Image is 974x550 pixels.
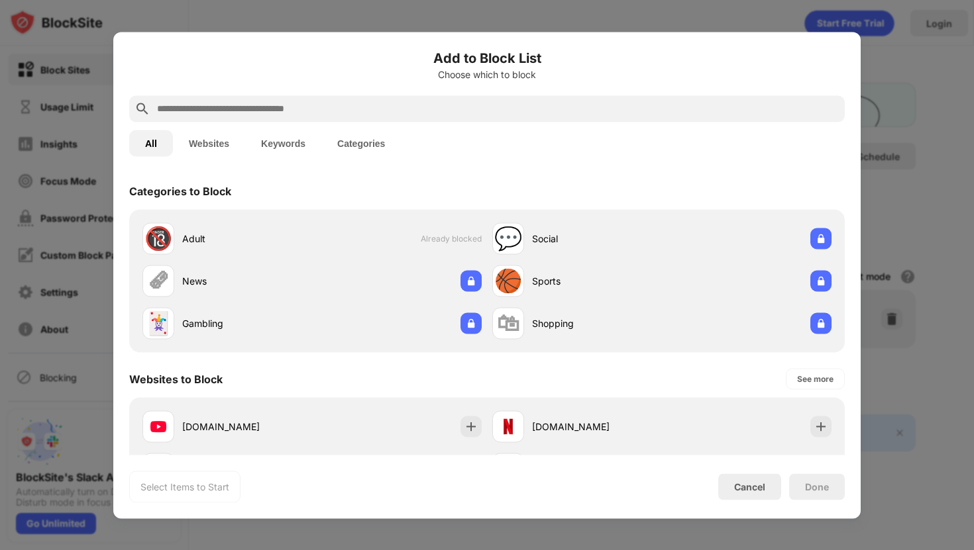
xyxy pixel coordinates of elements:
div: 💬 [494,225,522,252]
button: All [129,130,173,156]
button: Categories [321,130,401,156]
div: Sports [532,274,662,288]
div: Done [805,481,829,492]
h6: Add to Block List [129,48,845,68]
img: favicons [150,418,166,434]
div: 🗞 [147,267,170,295]
button: Keywords [245,130,321,156]
div: Gambling [182,316,312,330]
div: Shopping [532,316,662,330]
div: 🏀 [494,267,522,295]
div: 🔞 [144,225,172,252]
div: Select Items to Start [140,480,229,493]
div: News [182,274,312,288]
img: favicons [500,418,516,434]
div: Categories to Block [129,184,231,197]
div: Adult [182,232,312,246]
div: 🃏 [144,310,172,337]
div: Websites to Block [129,372,223,385]
div: [DOMAIN_NAME] [532,420,662,434]
div: Cancel [734,481,765,492]
div: Choose which to block [129,69,845,79]
div: Social [532,232,662,246]
span: Already blocked [421,234,482,244]
div: See more [797,372,834,385]
img: search.svg [135,101,150,116]
div: [DOMAIN_NAME] [182,420,312,434]
button: Websites [173,130,245,156]
div: 🛍 [497,310,519,337]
